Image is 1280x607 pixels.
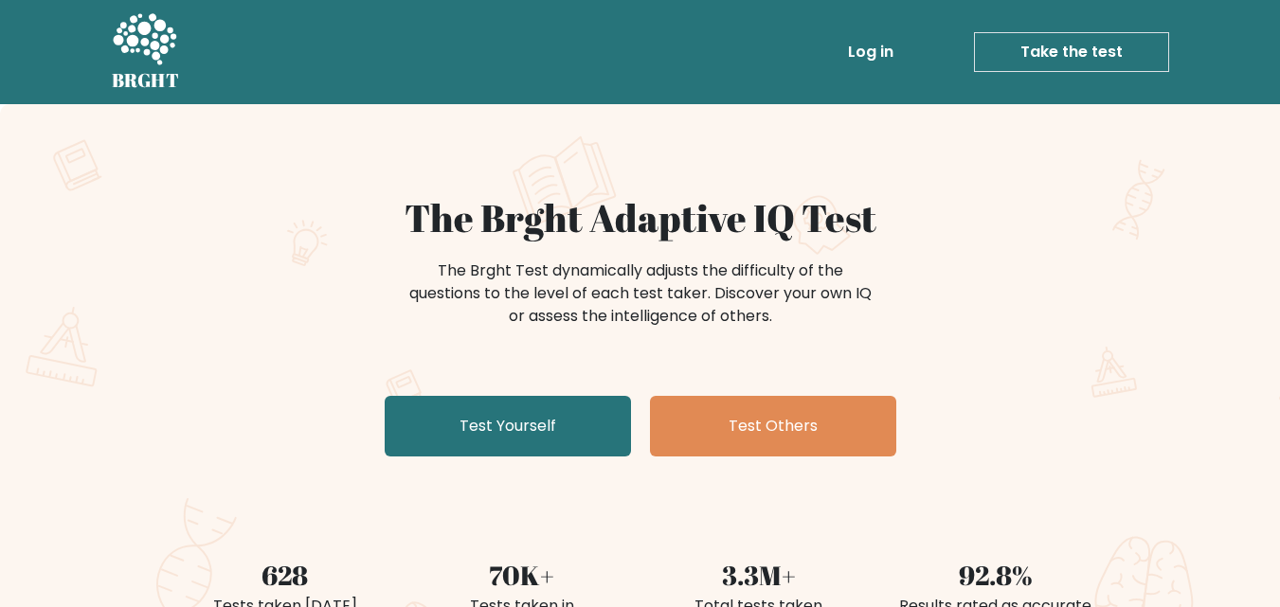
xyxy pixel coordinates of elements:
[840,33,901,71] a: Log in
[974,32,1169,72] a: Take the test
[112,8,180,97] a: BRGHT
[178,555,392,595] div: 628
[415,555,629,595] div: 70K+
[404,259,877,328] div: The Brght Test dynamically adjusts the difficulty of the questions to the level of each test take...
[385,396,631,456] a: Test Yourself
[112,69,180,92] h5: BRGHT
[650,396,896,456] a: Test Others
[889,555,1103,595] div: 92.8%
[178,195,1103,241] h1: The Brght Adaptive IQ Test
[652,555,866,595] div: 3.3M+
